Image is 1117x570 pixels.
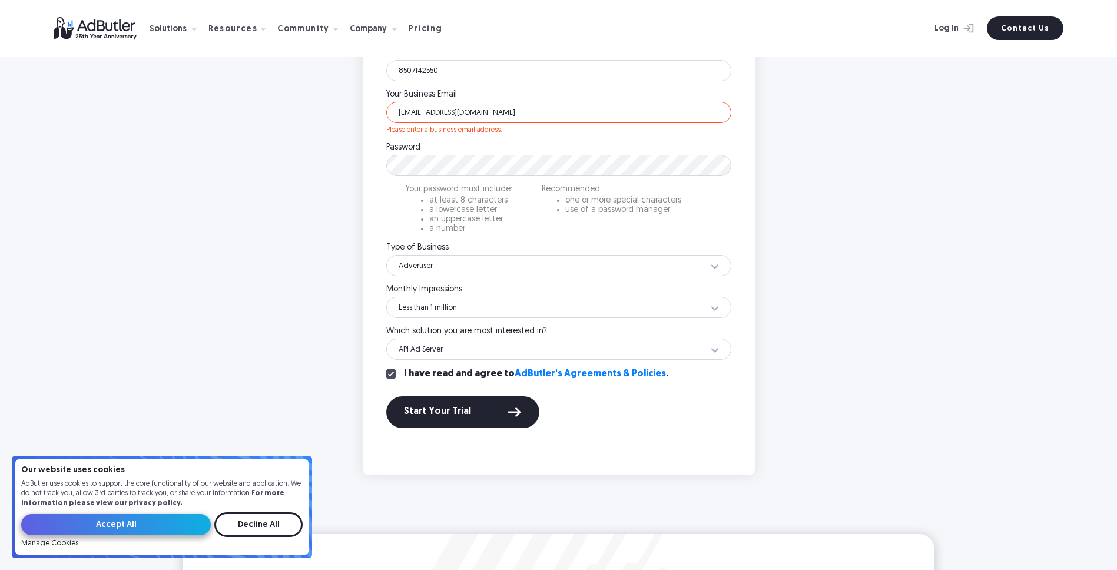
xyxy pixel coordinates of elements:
[386,144,731,152] label: Password
[386,327,731,336] label: Which solution you are most interested in?
[208,10,276,47] div: Resources
[150,25,187,34] div: Solutions
[386,396,539,428] button: Start Your Trial
[386,123,731,134] div: Please enter a business email address.
[515,369,666,379] a: AdButler's Agreements & Policies
[277,25,330,34] div: Community
[429,225,512,233] li: a number
[542,185,681,194] p: Recommended:
[429,197,512,205] li: at least 8 characters
[386,244,731,252] label: Type of Business
[404,405,522,420] div: Start Your Trial
[21,466,303,475] h4: Our website uses cookies
[277,10,347,47] div: Community
[903,16,980,40] a: Log In
[150,10,206,47] div: Solutions
[406,185,512,194] p: Your password must include:
[987,16,1063,40] a: Contact Us
[214,512,303,537] input: Decline All
[21,514,211,535] input: Accept All
[350,10,406,47] div: Company
[404,369,668,379] label: I have read and agree to .
[565,197,681,205] li: one or more special characters
[565,206,681,214] li: use of a password manager
[350,25,387,34] div: Company
[386,91,731,99] label: Your Business Email
[429,206,512,214] li: a lowercase letter
[208,25,258,34] div: Resources
[21,539,78,548] a: Manage Cookies
[21,479,303,509] p: AdButler uses cookies to support the core functionality of our website and application. We do not...
[409,25,443,34] div: Pricing
[21,512,303,548] form: Email Form
[409,23,452,34] a: Pricing
[386,286,731,294] label: Monthly Impressions
[429,216,512,224] li: an uppercase letter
